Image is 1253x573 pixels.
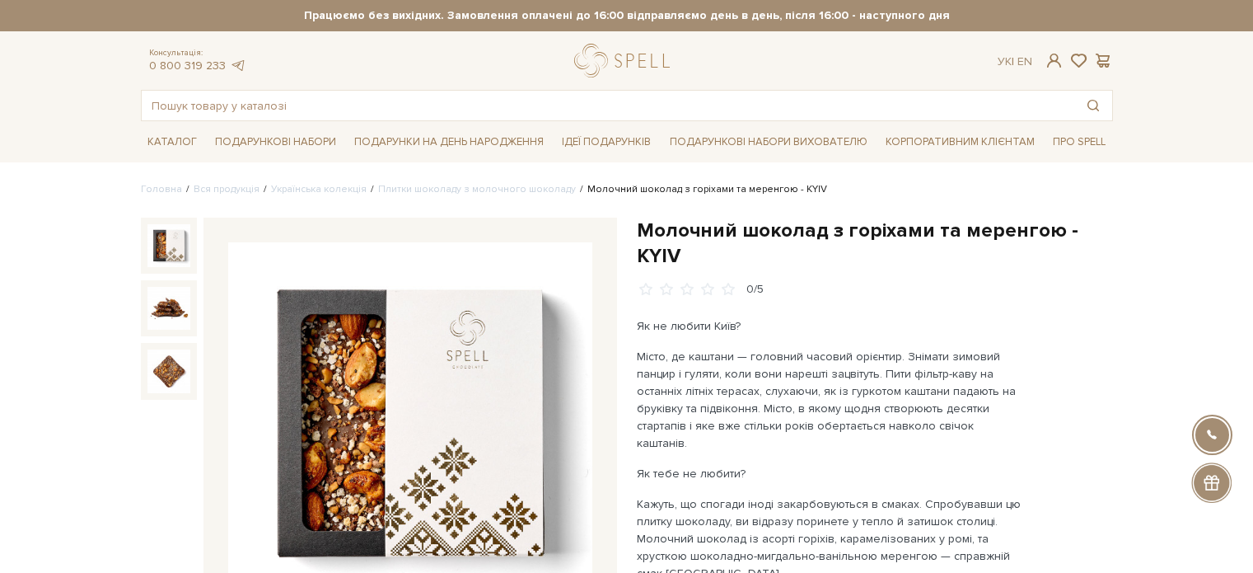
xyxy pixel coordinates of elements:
[879,128,1041,156] a: Корпоративним клієнтам
[663,128,874,156] a: Подарункові набори вихователю
[1074,91,1112,120] button: Пошук товару у каталозі
[746,282,764,298] div: 0/5
[141,8,1113,23] strong: Працюємо без вихідних. Замовлення оплачені до 16:00 відправляємо день в день, після 16:00 - насту...
[574,44,677,77] a: logo
[230,59,246,73] a: telegram
[555,129,657,155] a: Ідеї подарунків
[576,182,827,197] li: Молочний шоколад з горіхами та меренгою - KYIV
[147,350,190,392] img: Молочний шоколад з горіхами та меренгою - KYIV
[348,129,550,155] a: Подарунки на День народження
[998,54,1032,69] div: Ук
[141,183,182,195] a: Головна
[637,218,1113,269] h1: Молочний шоколад з горіхами та меренгою - KYIV
[149,48,246,59] span: Консультація:
[147,224,190,267] img: Молочний шоколад з горіхами та меренгою - KYIV
[637,348,1023,452] p: Місто, де каштани — головний часовий орієнтир. Знімати зимовий панцир і гуляти, коли вони нарешті...
[147,287,190,330] img: Молочний шоколад з горіхами та меренгою - KYIV
[194,183,259,195] a: Вся продукція
[1017,54,1032,68] a: En
[1012,54,1014,68] span: |
[208,129,343,155] a: Подарункові набори
[1046,129,1112,155] a: Про Spell
[149,59,226,73] a: 0 800 319 233
[637,465,1023,482] p: Як тебе не любити?
[271,183,367,195] a: Українська колекція
[141,129,203,155] a: Каталог
[142,91,1074,120] input: Пошук товару у каталозі
[637,317,1023,335] p: Як не любити Київ?
[378,183,576,195] a: Плитки шоколаду з молочного шоколаду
